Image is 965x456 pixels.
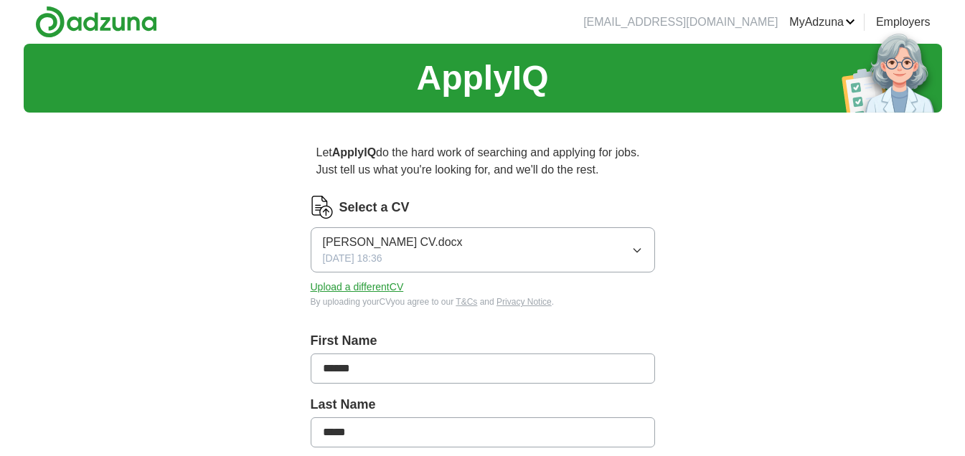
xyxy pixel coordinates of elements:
a: Employers [876,14,931,31]
button: [PERSON_NAME] CV.docx[DATE] 18:36 [311,227,655,272]
label: Select a CV [339,198,410,217]
a: Privacy Notice [496,297,552,307]
img: CV Icon [311,196,334,219]
div: By uploading your CV you agree to our and . [311,295,655,308]
li: [EMAIL_ADDRESS][DOMAIN_NAME] [583,14,778,31]
label: First Name [311,331,655,351]
span: [PERSON_NAME] CV.docx [323,234,463,251]
p: Let do the hard work of searching and applying for jobs. Just tell us what you're looking for, an... [311,138,655,184]
a: MyAdzuna [789,14,855,31]
span: [DATE] 18:36 [323,251,382,266]
img: Adzuna logo [35,6,157,38]
strong: ApplyIQ [332,146,376,158]
button: Upload a differentCV [311,280,404,295]
h1: ApplyIQ [416,52,548,104]
label: Last Name [311,395,655,414]
a: T&Cs [456,297,477,307]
